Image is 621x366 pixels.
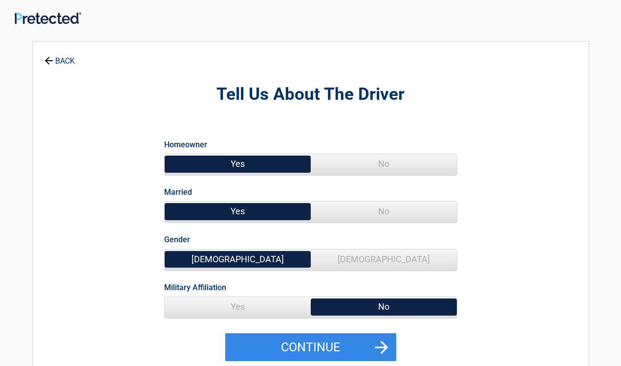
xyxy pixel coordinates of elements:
[15,12,81,24] img: Main Logo
[311,154,457,174] span: No
[164,281,226,294] label: Military Affiliation
[165,250,311,269] span: [DEMOGRAPHIC_DATA]
[311,250,457,269] span: [DEMOGRAPHIC_DATA]
[165,202,311,221] span: Yes
[164,138,207,151] label: Homeowner
[311,297,457,317] span: No
[43,48,77,65] a: BACK
[225,333,396,362] button: Continue
[164,233,190,246] label: Gender
[165,154,311,174] span: Yes
[311,202,457,221] span: No
[165,297,311,317] span: Yes
[86,83,535,106] h2: Tell Us About The Driver
[164,185,192,199] label: Married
